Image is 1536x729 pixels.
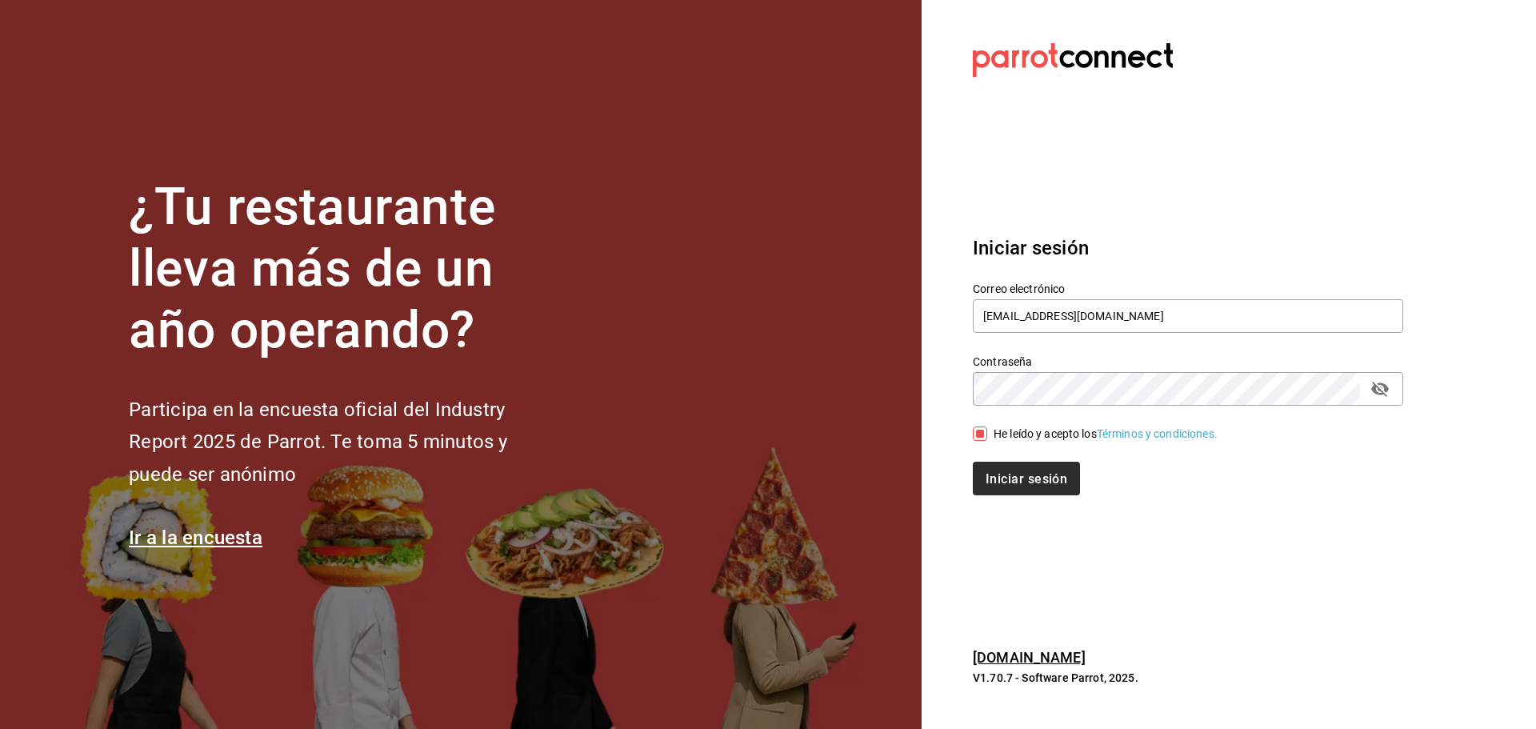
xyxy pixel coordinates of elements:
[973,237,1089,259] font: Iniciar sesión
[973,462,1080,495] button: Iniciar sesión
[973,671,1138,684] font: V1.70.7 - Software Parrot, 2025.
[986,471,1067,486] font: Iniciar sesión
[129,177,495,360] font: ¿Tu restaurante lleva más de un año operando?
[994,427,1097,440] font: He leído y acepto los
[973,282,1065,295] font: Correo electrónico
[973,299,1403,333] input: Ingresa tu correo electrónico
[129,399,507,487] font: Participa en la encuesta oficial del Industry Report 2025 de Parrot. Te toma 5 minutos y puede se...
[1097,427,1218,440] a: Términos y condiciones.
[973,649,1086,666] a: [DOMAIN_NAME]
[973,355,1032,368] font: Contraseña
[129,527,262,549] a: Ir a la encuesta
[1366,375,1394,403] button: campo de contraseña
